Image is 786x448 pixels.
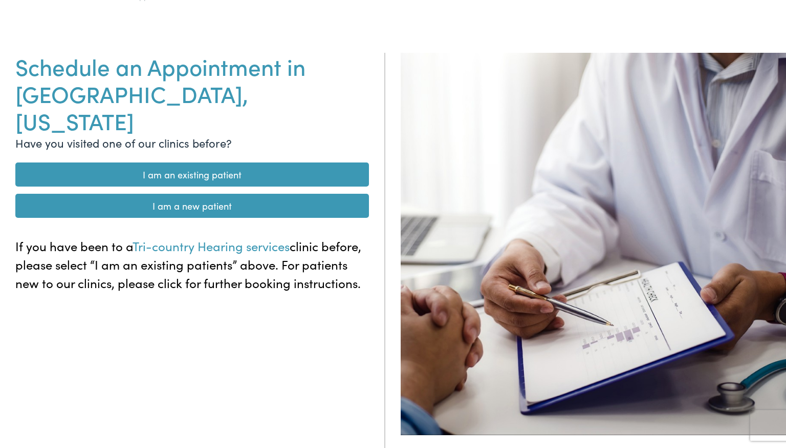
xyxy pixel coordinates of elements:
[15,194,369,218] a: I am a new patient
[15,162,369,187] a: I am an existing patient
[133,237,290,254] span: Tri-country Hearing services
[15,53,369,134] h1: Schedule an Appointment in [GEOGRAPHIC_DATA], [US_STATE]
[401,53,786,435] img: Abstract blur image potentially serving as a placeholder or background.
[15,237,369,292] p: If you have been to a clinic before, please select “I am an existing patients” above. For patient...
[15,134,369,151] p: Have you visited one of our clinics before?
